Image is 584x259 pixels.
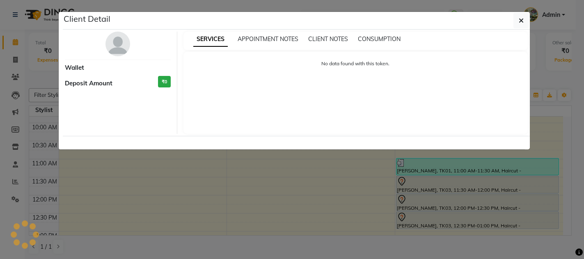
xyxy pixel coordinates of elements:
span: SERVICES [193,32,228,47]
span: CONSUMPTION [358,35,401,43]
span: CLIENT NOTES [308,35,348,43]
p: No data found with this token. [192,60,520,67]
span: Deposit Amount [65,79,112,88]
span: Wallet [65,63,84,73]
img: avatar [105,32,130,56]
h5: Client Detail [64,13,110,25]
span: APPOINTMENT NOTES [238,35,298,43]
h3: ₹0 [158,76,171,88]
